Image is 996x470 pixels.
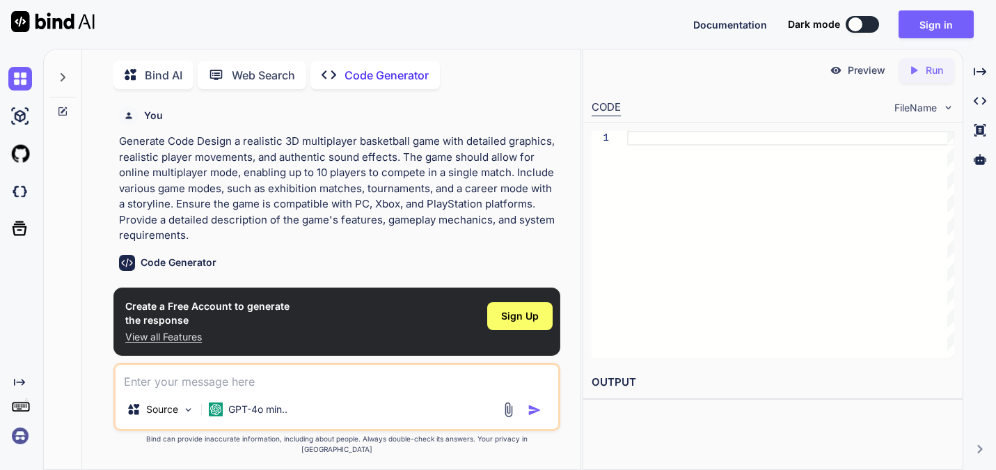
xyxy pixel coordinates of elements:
img: icon [528,403,542,417]
button: Documentation [693,17,767,32]
img: preview [830,64,842,77]
span: Documentation [693,19,767,31]
div: CODE [592,100,621,116]
p: Run [926,63,943,77]
h6: Code Generator [141,256,216,269]
img: Pick Models [182,404,194,416]
img: Bind AI [11,11,95,32]
p: Source [146,402,178,416]
p: Bind can provide inaccurate information, including about people. Always double-check its answers.... [113,434,560,455]
h1: Create a Free Account to generate the response [125,299,290,327]
img: darkCloudIdeIcon [8,180,32,203]
p: Code Generator [345,67,429,84]
img: attachment [500,402,516,418]
img: githubLight [8,142,32,166]
img: signin [8,424,32,448]
button: Sign in [899,10,974,38]
span: Sign Up [501,309,539,323]
p: GPT-4o min.. [228,402,287,416]
p: Generate Code Design a realistic 3D multiplayer basketball game with detailed graphics, realistic... [119,134,558,244]
h6: You [144,109,163,123]
span: FileName [894,101,937,115]
p: View all Features [125,330,290,344]
h2: OUTPUT [583,366,963,399]
p: Web Search [232,67,295,84]
span: Dark mode [788,17,840,31]
p: Preview [848,63,885,77]
img: chevron down [942,102,954,113]
img: chat [8,67,32,91]
div: 1 [592,131,609,146]
img: GPT-4o mini [209,402,223,416]
p: Bind AI [145,67,182,84]
img: ai-studio [8,104,32,128]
